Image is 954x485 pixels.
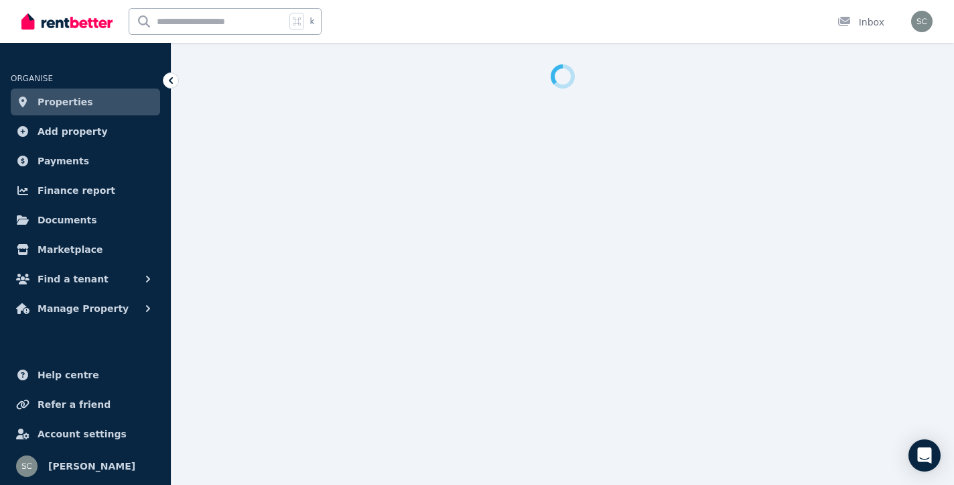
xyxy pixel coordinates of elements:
span: Add property [38,123,108,140]
span: Properties [38,94,93,110]
img: susan campbell [16,455,38,477]
div: Inbox [837,15,884,29]
a: Account settings [11,421,160,447]
span: Finance report [38,182,115,199]
span: Manage Property [38,301,129,317]
span: Payments [38,153,89,169]
a: Finance report [11,177,160,204]
img: RentBetter [21,11,113,32]
span: Account settings [38,426,127,442]
span: Help centre [38,367,99,383]
a: Add property [11,118,160,145]
a: Payments [11,148,160,174]
span: k [310,16,314,27]
span: Refer a friend [38,396,111,413]
a: Documents [11,207,160,233]
button: Find a tenant [11,266,160,292]
div: Open Intercom Messenger [908,439,941,472]
span: Documents [38,212,97,228]
a: Refer a friend [11,391,160,418]
a: Help centre [11,362,160,388]
button: Manage Property [11,295,160,322]
a: Marketplace [11,236,160,263]
span: [PERSON_NAME] [48,458,135,474]
span: ORGANISE [11,74,53,83]
a: Properties [11,89,160,115]
img: susan campbell [911,11,933,32]
span: Find a tenant [38,271,109,287]
span: Marketplace [38,241,103,258]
